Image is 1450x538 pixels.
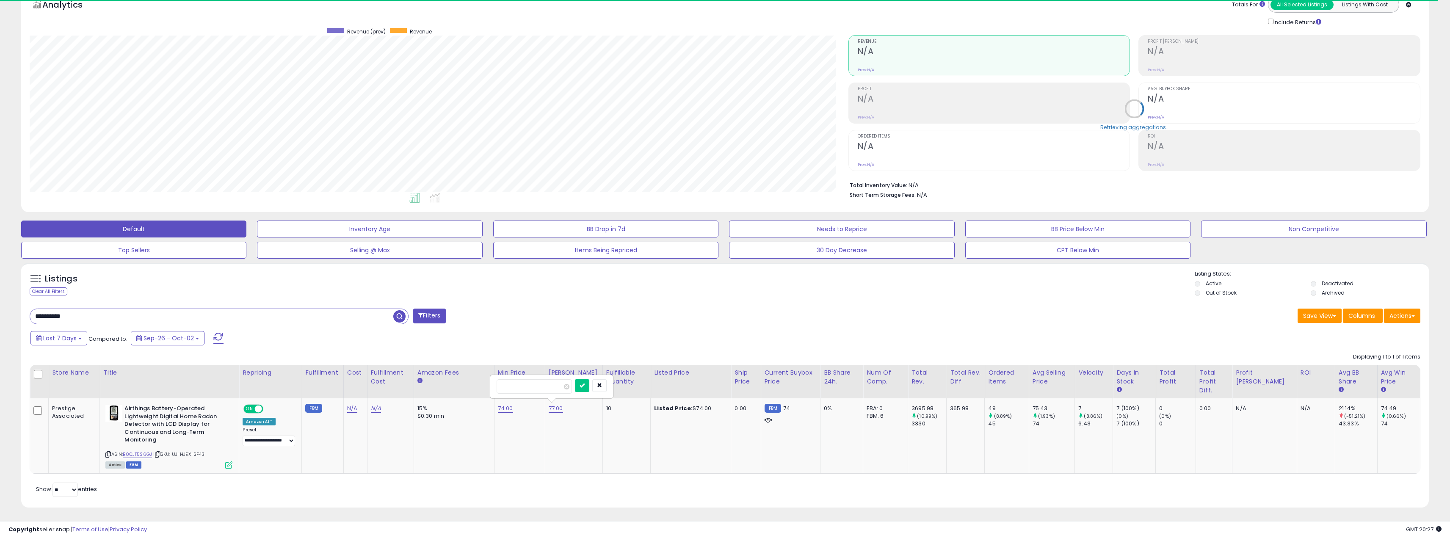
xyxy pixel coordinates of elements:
div: 74 [1033,420,1075,428]
span: Columns [1348,312,1375,320]
div: Ship Price [735,368,757,386]
span: ON [245,406,255,413]
span: Last 7 Days [43,334,77,342]
button: Columns [1343,309,1383,323]
div: 0 [1159,420,1196,428]
span: Compared to: [88,335,127,343]
div: Total Rev. Diff. [950,368,981,386]
button: Inventory Age [257,221,482,237]
label: Active [1206,280,1221,287]
div: 6.43 [1078,420,1113,428]
div: FBA: 0 [867,405,901,412]
div: Retrieving aggregations.. [1100,123,1168,131]
div: Num of Comp. [867,368,904,386]
div: 75.43 [1033,405,1075,412]
div: Avg Win Price [1381,368,1417,386]
div: 43.33% [1339,420,1377,428]
a: B0CJT5S6GJ [123,451,152,458]
button: Save View [1298,309,1342,323]
h5: Listings [45,273,77,285]
div: Avg Selling Price [1033,368,1072,386]
div: Current Buybox Price [765,368,817,386]
span: All listings currently available for purchase on Amazon [105,461,125,469]
small: (-51.21%) [1344,413,1365,419]
div: 49 [988,405,1028,412]
div: Avg BB Share [1339,368,1374,386]
div: 3330 [911,420,946,428]
button: Items Being Repriced [493,242,718,259]
button: Last 7 Days [30,331,87,345]
div: ROI [1301,368,1331,377]
div: Preset: [243,427,295,446]
img: 41AULEmpiCL._SL40_.jpg [105,405,122,422]
div: Velocity [1078,368,1109,377]
div: 15% [417,405,488,412]
small: (10.99%) [917,413,937,419]
a: 74.00 [498,404,513,413]
button: Top Sellers [21,242,246,259]
div: Fulfillable Quantity [606,368,647,386]
div: 21.14% [1339,405,1377,412]
label: Out of Stock [1206,289,1237,296]
div: 3695.98 [911,405,946,412]
div: 0.00 [1199,405,1226,412]
span: Show: entries [36,485,97,493]
div: Totals For [1232,1,1265,9]
div: $0.30 min [417,412,488,420]
small: (0.66%) [1386,413,1406,419]
button: Needs to Reprice [729,221,954,237]
div: N/A [1236,405,1290,412]
button: Selling @ Max [257,242,482,259]
div: Prestige Associated [52,405,93,420]
a: N/A [371,404,381,413]
div: FBM: 6 [867,412,901,420]
div: 365.98 [950,405,978,412]
button: Actions [1384,309,1420,323]
small: (0%) [1159,413,1171,419]
div: 7 (100%) [1116,405,1155,412]
div: ASIN: [105,405,232,467]
span: 2025-10-10 20:27 GMT [1406,525,1442,533]
div: Amazon AI * [243,418,276,425]
small: Amazon Fees. [417,377,423,385]
button: Non Competitive [1201,221,1426,237]
button: 30 Day Decrease [729,242,954,259]
small: Avg Win Price. [1381,386,1386,394]
div: Total Profit Diff. [1199,368,1229,395]
div: Amazon Fees [417,368,491,377]
div: Clear All Filters [30,287,67,295]
div: Include Returns [1262,17,1331,27]
button: BB Drop in 7d [493,221,718,237]
div: Store Name [52,368,96,377]
div: $74.00 [654,405,724,412]
small: (8.86%) [1084,413,1102,419]
div: Fulfillment Cost [371,368,410,386]
div: Total Profit [1159,368,1192,386]
span: FBM [126,461,141,469]
label: Deactivated [1322,280,1353,287]
small: (8.89%) [994,413,1012,419]
small: (0%) [1116,413,1128,419]
div: Fulfillment [305,368,340,377]
button: CPT Below Min [965,242,1190,259]
b: Listed Price: [654,404,693,412]
div: 0 [1159,405,1196,412]
a: Privacy Policy [110,525,147,533]
span: 74 [783,404,790,412]
div: 74.49 [1381,405,1420,412]
div: Total Rev. [911,368,943,386]
div: 74 [1381,420,1420,428]
div: Repricing [243,368,298,377]
a: Terms of Use [72,525,108,533]
div: 0% [824,405,856,412]
p: Listing States: [1195,270,1429,278]
div: Ordered Items [988,368,1025,386]
div: 7 [1078,405,1113,412]
span: Revenue (prev) [347,28,386,35]
div: N/A [1301,405,1328,412]
span: Revenue [410,28,432,35]
div: seller snap | | [8,526,147,534]
div: Days In Stock [1116,368,1152,386]
small: Days In Stock. [1116,386,1121,394]
button: Sep-26 - Oct-02 [131,331,204,345]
